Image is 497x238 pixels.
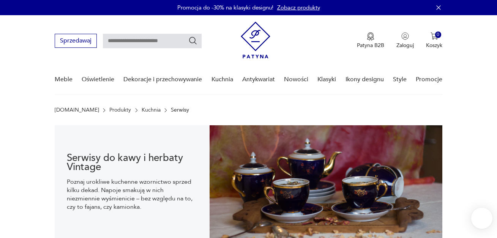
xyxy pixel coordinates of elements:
[435,32,442,38] div: 0
[177,4,273,11] p: Promocja do -30% na klasyki designu!
[357,32,384,49] a: Ikona medaluPatyna B2B
[55,65,73,94] a: Meble
[142,107,161,113] a: Kuchnia
[416,65,442,94] a: Promocje
[55,107,99,113] a: [DOMAIN_NAME]
[82,65,114,94] a: Oświetlenie
[346,65,384,94] a: Ikony designu
[241,22,270,58] img: Patyna - sklep z meblami i dekoracjami vintage
[55,39,97,44] a: Sprzedawaj
[123,65,202,94] a: Dekoracje i przechowywanie
[242,65,275,94] a: Antykwariat
[396,42,414,49] p: Zaloguj
[284,65,308,94] a: Nowości
[471,208,492,229] iframe: Smartsupp widget button
[67,178,197,211] p: Poznaj urokliwe kuchenne wzornictwo sprzed kilku dekad. Napoje smakują w nich niezmiennie wyśmien...
[367,32,374,41] img: Ikona medalu
[357,32,384,49] button: Patyna B2B
[431,32,438,40] img: Ikona koszyka
[426,32,442,49] button: 0Koszyk
[317,65,336,94] a: Klasyki
[401,32,409,40] img: Ikonka użytkownika
[393,65,407,94] a: Style
[211,65,233,94] a: Kuchnia
[188,36,197,45] button: Szukaj
[67,153,197,172] h1: Serwisy do kawy i herbaty Vintage
[426,42,442,49] p: Koszyk
[357,42,384,49] p: Patyna B2B
[109,107,131,113] a: Produkty
[55,34,97,48] button: Sprzedawaj
[396,32,414,49] button: Zaloguj
[171,107,189,113] p: Serwisy
[277,4,320,11] a: Zobacz produkty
